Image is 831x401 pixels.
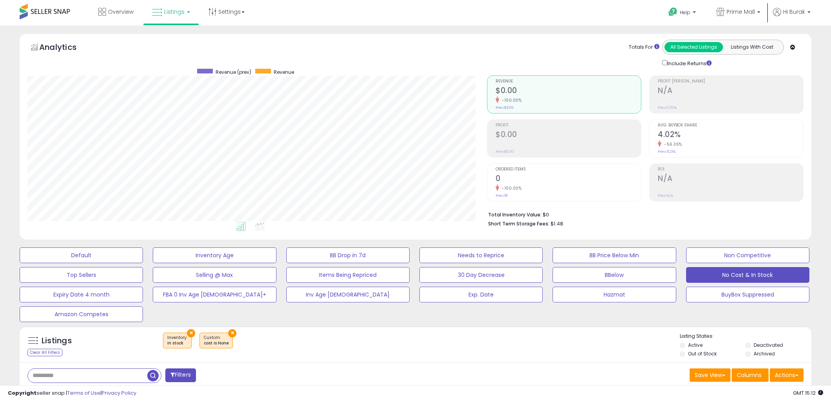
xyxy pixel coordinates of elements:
[754,350,775,357] label: Archived
[274,69,294,75] span: Revenue
[20,247,143,263] button: Default
[737,371,761,379] span: Columns
[496,123,641,128] span: Profit
[102,389,136,397] a: Privacy Policy
[629,44,659,51] div: Totals For
[153,247,276,263] button: Inventory Age
[216,69,251,75] span: Revenue (prev)
[688,350,717,357] label: Out of Stock
[658,123,803,128] span: Avg. Buybox Share
[167,335,187,346] span: Inventory :
[228,329,236,337] button: ×
[658,167,803,172] span: ROI
[108,8,134,16] span: Overview
[419,247,543,263] button: Needs to Reprice
[793,389,823,397] span: 2025-08-16 15:12 GMT
[658,130,803,141] h2: 4.02%
[20,306,143,322] button: Amazon Competes
[680,9,690,16] span: Help
[496,105,513,110] small: Prev: $336
[164,8,185,16] span: Listings
[551,220,563,227] span: $1.48
[496,149,514,154] small: Prev: $0.00
[662,1,704,26] a: Help
[664,42,723,52] button: All Selected Listings
[42,335,72,346] h5: Listings
[686,267,809,283] button: No Cost & In Stock
[187,329,195,337] button: ×
[658,149,675,154] small: Prev: 9.21%
[67,389,101,397] a: Terms of Use
[286,267,410,283] button: Items Being Repriced
[204,341,229,346] div: cost is None
[661,141,682,147] small: -56.35%
[496,86,641,97] h2: $0.00
[165,368,196,382] button: Filters
[770,368,804,382] button: Actions
[153,267,276,283] button: Selling @ Max
[496,130,641,141] h2: $0.00
[488,220,549,227] b: Short Term Storage Fees:
[686,287,809,302] button: BuyBox Suppressed
[496,193,507,198] small: Prev: 18
[688,342,703,348] label: Active
[656,59,721,68] div: Include Returns
[658,193,673,198] small: Prev: N/A
[499,97,522,103] small: -100.00%
[668,7,678,17] i: Get Help
[499,185,522,191] small: -100.00%
[496,167,641,172] span: Ordered Items
[8,389,37,397] strong: Copyright
[727,8,755,16] span: Prime Mall
[286,287,410,302] button: Inv Age [DEMOGRAPHIC_DATA]
[20,287,143,302] button: Expiry Date 4 month
[723,42,781,52] button: Listings With Cost
[496,79,641,84] span: Revenue
[686,247,809,263] button: Non Competitive
[553,287,676,302] button: Hazmat
[204,335,229,346] span: Custom:
[658,105,677,110] small: Prev: 0.00%
[680,333,811,340] p: Listing States:
[496,174,641,185] h2: 0
[488,211,542,218] b: Total Inventory Value:
[783,8,805,16] span: Hi Burak
[167,341,187,346] div: in stock
[27,349,62,356] div: Clear All Filters
[20,267,143,283] button: Top Sellers
[553,267,676,283] button: BBelow
[754,342,783,348] label: Deactivated
[690,368,730,382] button: Save View
[153,287,276,302] button: FBA 0 Inv Age [DEMOGRAPHIC_DATA]+
[488,209,798,219] li: $0
[658,174,803,185] h2: N/A
[658,79,803,84] span: Profit [PERSON_NAME]
[732,368,769,382] button: Columns
[39,42,92,55] h5: Analytics
[658,86,803,97] h2: N/A
[419,267,543,283] button: 30 Day Decrease
[419,287,543,302] button: Exp. Date
[8,390,136,397] div: seller snap | |
[553,247,676,263] button: BB Price Below Min
[773,8,811,26] a: Hi Burak
[286,247,410,263] button: BB Drop in 7d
